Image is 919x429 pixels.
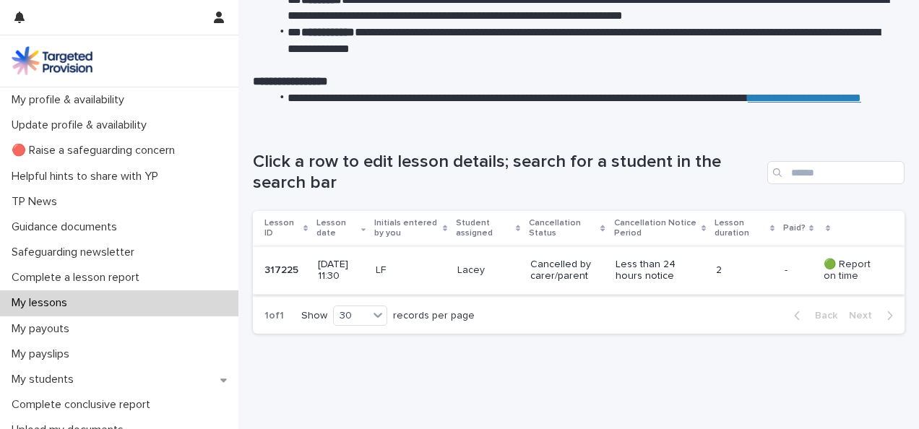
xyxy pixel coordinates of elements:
p: TP News [6,195,69,209]
p: Complete conclusive report [6,398,162,412]
tr: 317225317225 [DATE] 11:30LFLaceyCancelled by carer/parentLess than 24 hours notice2-- 🟢 Report on... [253,246,905,295]
p: My payslips [6,347,81,361]
p: 1 of 1 [253,298,295,334]
p: Paid? [783,220,806,236]
p: My students [6,373,85,386]
p: 317225 [264,261,301,277]
h1: Click a row to edit lesson details; search for a student in the search bar [253,152,761,194]
p: 🟢 Report on time [824,259,881,283]
p: Guidance documents [6,220,129,234]
p: Lesson date [316,215,358,242]
p: Safeguarding newsletter [6,246,146,259]
p: LF [376,264,446,277]
p: Lesson ID [264,215,300,242]
p: Initials entered by you [374,215,439,242]
p: Complete a lesson report [6,271,151,285]
p: My profile & availability [6,93,136,107]
p: Cancelled by carer/parent [530,259,603,283]
p: [DATE] 11:30 [318,259,364,283]
p: Helpful hints to share with YP [6,170,170,183]
p: My lessons [6,296,79,310]
p: Lacey [457,264,519,277]
p: Update profile & availability [6,118,158,132]
p: Lesson duration [715,215,766,242]
p: 2 [716,264,773,277]
span: Next [849,311,881,321]
p: 🔴 Raise a safeguarding concern [6,144,186,157]
p: records per page [393,310,475,322]
p: Student assigned [456,215,512,242]
input: Search [767,161,905,184]
p: My payouts [6,322,81,336]
p: Show [301,310,327,322]
button: Next [843,309,905,322]
img: M5nRWzHhSzIhMunXDL62 [12,46,92,75]
p: Cancellation Notice Period [614,215,698,242]
p: - [785,261,790,277]
p: Less than 24 hours notice [616,259,696,283]
div: 30 [334,308,368,324]
p: Cancellation Status [529,215,597,242]
button: Back [782,309,843,322]
span: Back [806,311,837,321]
